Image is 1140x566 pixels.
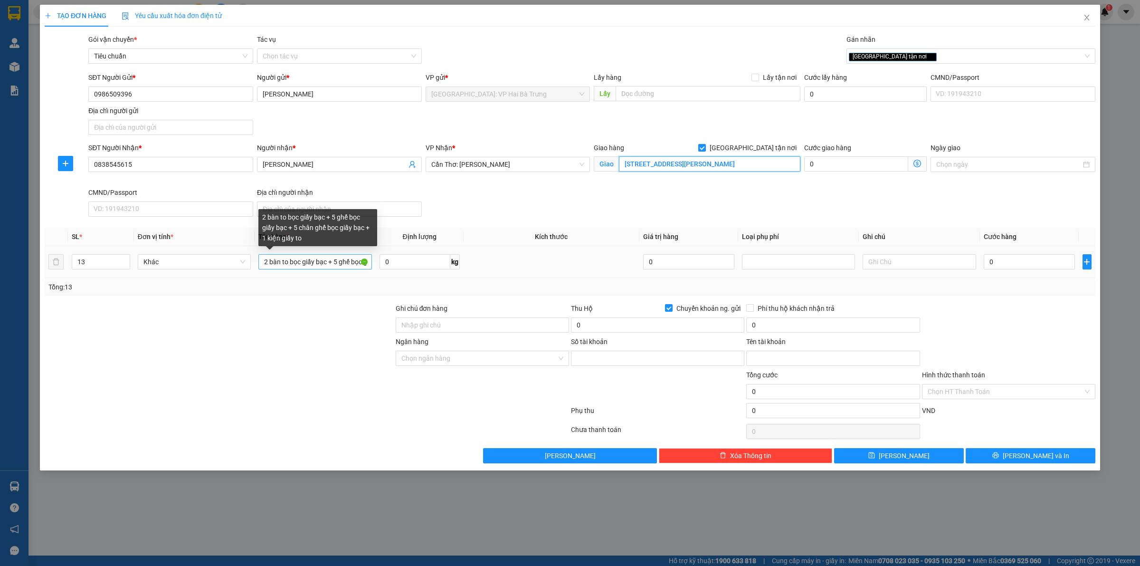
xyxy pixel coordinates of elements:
span: Gói vận chuyển [88,36,137,43]
span: Lấy hàng [594,74,621,81]
button: save[PERSON_NAME] [834,448,964,463]
div: 2 bàn to bọc giấy bạc + 5 ghế bọc giấy bạc + 5 chân ghế bọc giấy bạc + 1 kiện giấy to [258,209,377,246]
input: Ngày giao [936,159,1081,170]
span: Hà Nội: VP Hai Bà Trưng [431,87,585,101]
span: [PERSON_NAME] [545,451,596,461]
img: icon [122,12,129,20]
button: printer[PERSON_NAME] và In [966,448,1095,463]
label: Hình thức thanh toán [922,371,985,379]
input: Ghi Chú [863,254,976,269]
span: Cước hàng [984,233,1016,240]
span: close [928,54,933,59]
span: [PERSON_NAME] và In [1003,451,1069,461]
label: Cước lấy hàng [804,74,847,81]
input: Địa chỉ của người nhận [257,201,422,217]
span: close [1083,14,1091,21]
input: Giao tận nơi [619,156,800,172]
span: Phí thu hộ khách nhận trả [754,303,838,314]
span: SL [72,233,79,240]
span: Đơn vị tính [138,233,173,240]
label: Tác vụ [257,36,276,43]
input: Địa chỉ của người gửi [88,120,253,135]
button: delete [48,254,64,269]
label: Ngày giao [931,144,960,152]
input: Dọc đường [616,86,800,101]
button: plus [58,156,73,171]
span: plus [45,12,51,19]
span: Lấy [594,86,616,101]
span: Tiêu chuẩn [94,49,247,63]
span: plus [58,160,73,167]
div: Chưa thanh toán [570,424,745,441]
div: Phụ thu [570,405,745,422]
div: SĐT Người Nhận [88,143,253,153]
input: Cước giao hàng [804,156,908,172]
span: delete [720,452,726,460]
span: kg [450,254,460,269]
span: Định lượng [403,233,437,240]
span: dollar-circle [913,160,921,167]
input: VD: Bàn, Ghế [258,254,371,269]
label: Số tài khoản [571,338,608,345]
span: Xóa Thông tin [730,451,771,461]
div: VP gửi [426,72,590,83]
span: save [868,452,875,460]
div: Địa chỉ người gửi [88,106,253,116]
div: SĐT Người Gửi [88,72,253,83]
div: Địa chỉ người nhận [257,187,422,198]
input: Cước lấy hàng [804,86,927,102]
div: Tổng: 13 [48,282,440,292]
div: CMND/Passport [931,72,1095,83]
span: [GEOGRAPHIC_DATA] tận nơi [849,53,937,61]
span: user-add [408,161,416,168]
span: TẠO ĐƠN HÀNG [45,12,106,19]
span: Yêu cầu xuất hóa đơn điện tử [122,12,222,19]
label: Ghi chú đơn hàng [396,305,448,312]
span: VP Nhận [426,144,452,152]
button: Close [1073,5,1100,31]
span: Giá trị hàng [643,233,678,240]
span: printer [992,452,999,460]
th: Ghi chú [859,228,979,246]
span: Thu Hộ [571,305,593,312]
span: Khác [143,255,245,269]
span: Cần Thơ: Kho Ninh Kiều [431,157,585,172]
span: VND [922,407,935,414]
label: Tên tài khoản [746,338,786,345]
button: plus [1083,254,1092,269]
label: Cước giao hàng [804,144,851,152]
div: Người nhận [257,143,422,153]
span: Lấy tận nơi [759,72,800,83]
input: Ghi chú đơn hàng [396,317,569,333]
span: [PERSON_NAME] [879,451,930,461]
label: Gán nhãn [846,36,875,43]
span: plus [1083,258,1091,266]
span: [GEOGRAPHIC_DATA] tận nơi [706,143,800,153]
input: Tên tài khoản [746,351,920,366]
span: Tổng cước [746,371,778,379]
span: Giao hàng [594,144,624,152]
th: Loại phụ phí [738,228,859,246]
label: Ngân hàng [396,338,428,345]
button: deleteXóa Thông tin [659,448,832,463]
input: Số tài khoản [571,351,744,366]
span: Chuyển khoản ng. gửi [673,303,744,314]
button: [PERSON_NAME] [483,448,656,463]
span: Giao [594,156,619,172]
input: 0 [643,254,734,269]
div: Người gửi [257,72,422,83]
div: CMND/Passport [88,187,253,198]
input: Ngân hàng [401,351,557,365]
span: Kích thước [535,233,568,240]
